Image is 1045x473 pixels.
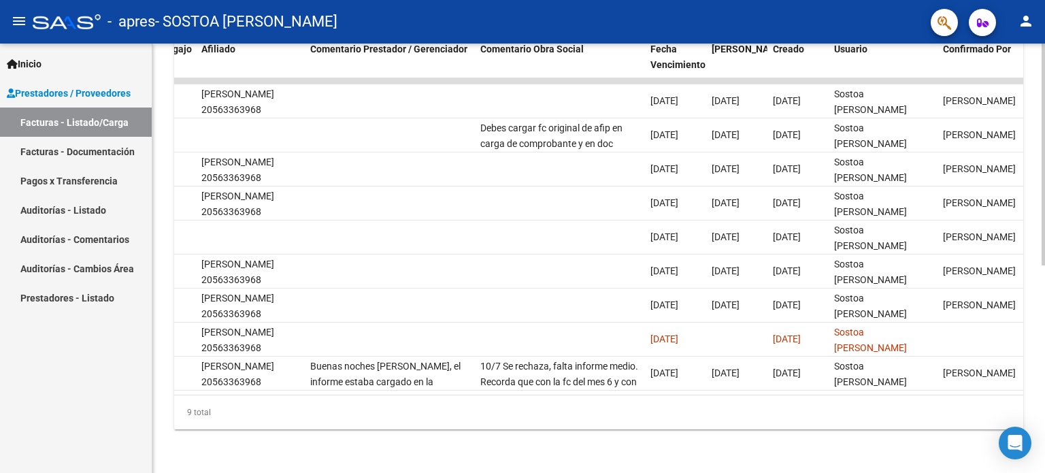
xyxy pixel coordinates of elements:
[834,293,907,319] span: Sostoa [PERSON_NAME]
[943,129,1016,140] span: [PERSON_NAME]
[310,361,461,403] span: Buenas noches [PERSON_NAME], el informe estaba cargado en la documentación respaldatoria.
[201,325,299,356] div: [PERSON_NAME] 20563363968
[834,225,907,251] span: Sostoa [PERSON_NAME]
[773,368,801,378] span: [DATE]
[650,95,678,106] span: [DATE]
[773,333,801,344] span: [DATE]
[712,197,740,208] span: [DATE]
[943,265,1016,276] span: [PERSON_NAME]
[480,123,636,180] span: Debes cargar fc original de afip en carga de comprobante y en doc respaldatoria deben cargar la p...
[174,395,1023,429] div: 9 total
[201,359,299,390] div: [PERSON_NAME] 20563363968
[943,197,1016,208] span: [PERSON_NAME]
[650,333,678,344] span: [DATE]
[943,231,1016,242] span: [PERSON_NAME]
[712,129,740,140] span: [DATE]
[767,35,829,95] datatable-header-cell: Creado
[650,44,706,70] span: Fecha Vencimiento
[943,299,1016,310] span: [PERSON_NAME]
[156,35,196,95] datatable-header-cell: Legajo
[201,291,299,322] div: [PERSON_NAME] 20563363968
[712,163,740,174] span: [DATE]
[650,129,678,140] span: [DATE]
[650,197,678,208] span: [DATE]
[712,44,785,54] span: [PERSON_NAME]
[943,95,1016,106] span: [PERSON_NAME]
[834,259,907,285] span: Sostoa [PERSON_NAME]
[201,154,299,186] div: [PERSON_NAME] 20563363968
[834,44,867,54] span: Usuario
[650,368,678,378] span: [DATE]
[201,257,299,288] div: [PERSON_NAME] 20563363968
[196,35,305,95] datatable-header-cell: Afiliado
[7,86,131,101] span: Prestadores / Proveedores
[310,44,467,54] span: Comentario Prestador / Gerenciador
[162,44,192,54] span: Legajo
[834,361,907,387] span: Sostoa [PERSON_NAME]
[712,95,740,106] span: [DATE]
[773,163,801,174] span: [DATE]
[1018,13,1034,29] mat-icon: person
[712,299,740,310] span: [DATE]
[773,129,801,140] span: [DATE]
[773,95,801,106] span: [DATE]
[155,7,337,37] span: - SOSTOA [PERSON_NAME]
[107,7,155,37] span: - apres
[834,157,907,183] span: Sostoa [PERSON_NAME]
[712,265,740,276] span: [DATE]
[943,368,1016,378] span: [PERSON_NAME]
[943,163,1016,174] span: [PERSON_NAME]
[706,35,767,95] datatable-header-cell: Fecha Confimado
[773,265,801,276] span: [DATE]
[834,191,907,217] span: Sostoa [PERSON_NAME]
[201,86,299,118] div: [PERSON_NAME] 20563363968
[773,299,801,310] span: [DATE]
[475,35,645,95] datatable-header-cell: Comentario Obra Social
[712,368,740,378] span: [DATE]
[201,44,235,54] span: Afiliado
[834,327,907,353] span: Sostoa [PERSON_NAME]
[773,197,801,208] span: [DATE]
[773,44,804,54] span: Creado
[650,163,678,174] span: [DATE]
[834,123,907,149] span: Sostoa [PERSON_NAME]
[943,44,1011,54] span: Confirmado Por
[834,88,907,115] span: Sostoa [PERSON_NAME]
[480,44,584,54] span: Comentario Obra Social
[305,35,475,95] datatable-header-cell: Comentario Prestador / Gerenciador
[7,56,42,71] span: Inicio
[650,231,678,242] span: [DATE]
[650,265,678,276] span: [DATE]
[829,35,938,95] datatable-header-cell: Usuario
[712,231,740,242] span: [DATE]
[11,13,27,29] mat-icon: menu
[650,299,678,310] span: [DATE]
[999,427,1031,459] div: Open Intercom Messenger
[645,35,706,95] datatable-header-cell: Fecha Vencimiento
[773,231,801,242] span: [DATE]
[201,189,299,220] div: [PERSON_NAME] 20563363968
